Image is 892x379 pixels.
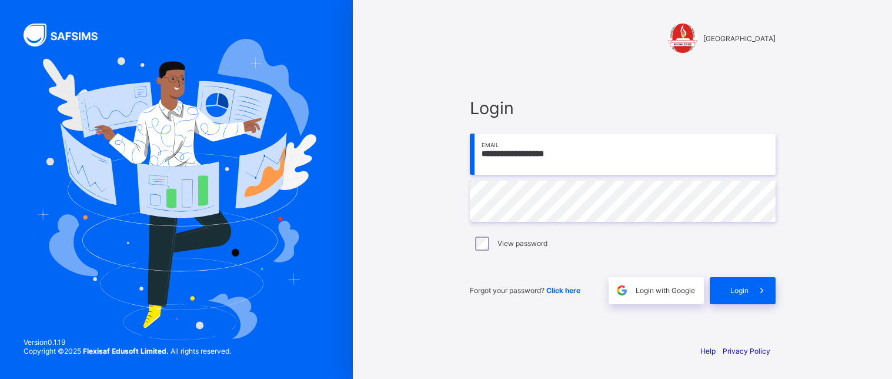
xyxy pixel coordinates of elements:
a: Help [700,347,716,355]
span: Login [730,286,749,295]
span: Login with Google [636,286,695,295]
label: View password [497,239,547,248]
strong: Flexisaf Edusoft Limited. [83,347,169,355]
span: Copyright © 2025 All rights reserved. [24,347,231,355]
span: Version 0.1.19 [24,338,231,347]
img: SAFSIMS Logo [24,24,112,46]
img: Hero Image [36,39,316,340]
a: Privacy Policy [723,347,770,355]
img: google.396cfc9801f0270233282035f929180a.svg [615,284,629,297]
span: Login [470,98,776,118]
span: [GEOGRAPHIC_DATA] [703,34,776,43]
span: Forgot your password? [470,286,580,295]
a: Click here [546,286,580,295]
